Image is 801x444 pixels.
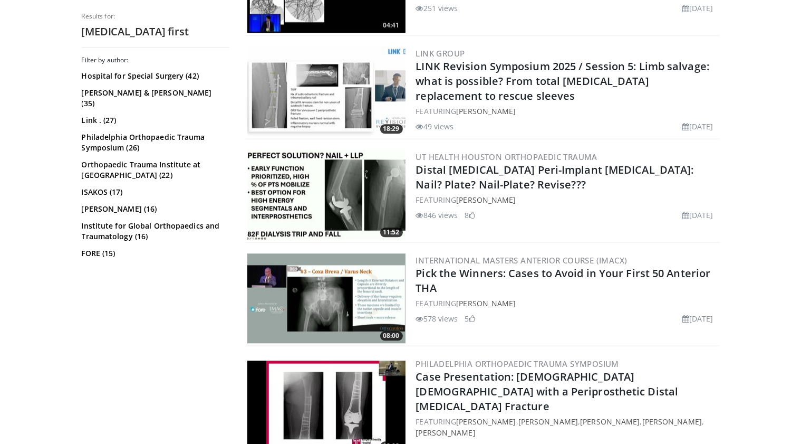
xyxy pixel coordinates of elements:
[82,71,227,81] a: Hospital for Special Surgery (42)
[416,255,628,266] a: International Masters Anterior Course (IMACx)
[247,150,406,240] a: 11:52
[642,417,702,427] a: [PERSON_NAME]
[247,46,406,136] img: cc288bf3-a1fa-4896-92c4-d329ac39a7f3.300x170_q85_crop-smart_upscale.jpg
[416,266,711,295] a: Pick the Winners: Cases to Avoid in Your First 50 Anterior THA
[380,331,403,341] span: 08:00
[416,370,679,413] a: Case Presentation: [DEMOGRAPHIC_DATA] [DEMOGRAPHIC_DATA] with a Periprosthetic Distal [MEDICAL_DA...
[82,56,229,64] h3: Filter by author:
[682,313,713,324] li: [DATE]
[82,204,227,214] a: [PERSON_NAME] (16)
[416,59,710,103] a: LINK Revision Symposium 2025 / Session 5: Limb salvage: what is possible? From total [MEDICAL_DAT...
[82,88,227,109] a: [PERSON_NAME] & [PERSON_NAME] (35)
[456,417,516,427] a: [PERSON_NAME]
[247,46,406,136] a: 18:29
[82,221,227,242] a: Institute for Global Orthopaedics and Traumatology (16)
[682,210,713,221] li: [DATE]
[416,313,458,324] li: 578 views
[682,3,713,14] li: [DATE]
[580,417,640,427] a: [PERSON_NAME]
[456,106,516,116] a: [PERSON_NAME]
[416,298,718,309] div: FEATURING
[82,132,227,153] a: Philadelphia Orthopaedic Trauma Symposium (26)
[82,159,227,181] a: Orthopaedic Trauma Institute at [GEOGRAPHIC_DATA] (22)
[416,416,718,438] div: FEATURING , , , ,
[416,121,454,132] li: 49 views
[82,115,227,126] a: Link . (27)
[416,3,458,14] li: 251 views
[682,121,713,132] li: [DATE]
[380,228,403,237] span: 11:52
[416,48,465,59] a: LINK Group
[518,417,578,427] a: [PERSON_NAME]
[416,152,597,162] a: UT Health Houston Orthopaedic Trauma
[416,210,458,221] li: 846 views
[465,210,475,221] li: 8
[247,253,406,343] img: 76266357-5d38-4139-9c1a-8546189a94f0.300x170_q85_crop-smart_upscale.jpg
[416,428,476,438] a: [PERSON_NAME]
[416,194,718,205] div: FEATURING
[465,313,475,324] li: 5
[456,298,516,308] a: [PERSON_NAME]
[82,25,229,39] h2: [MEDICAL_DATA] first
[82,248,227,259] a: FORE (15)
[416,106,718,117] div: FEATURING
[456,195,516,205] a: [PERSON_NAME]
[247,253,406,343] a: 08:00
[82,187,227,197] a: ISAKOS (17)
[416,358,619,369] a: Philadelphia Orthopaedic Trauma Symposium
[380,21,403,30] span: 04:41
[416,163,694,192] a: Distal [MEDICAL_DATA] Peri-Implant [MEDICAL_DATA]: Nail? Plate? Nail-Plate? Revise???
[380,124,403,134] span: 18:29
[247,150,406,240] img: 2a1f748c-f7d6-485d-b834-7370a1014463.300x170_q85_crop-smart_upscale.jpg
[82,12,229,21] p: Results for:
